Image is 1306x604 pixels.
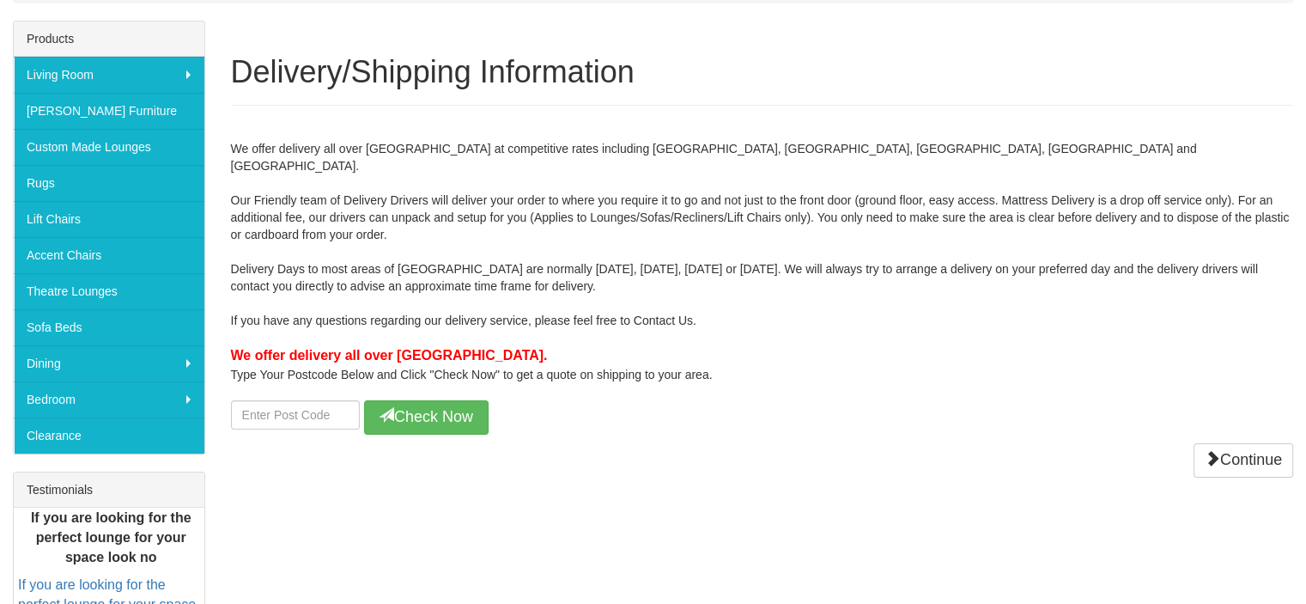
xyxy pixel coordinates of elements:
h1: Delivery/Shipping Information [231,55,1294,89]
a: Custom Made Lounges [14,129,204,165]
a: Accent Chairs [14,237,204,273]
div: Testimonials [14,473,204,508]
a: [PERSON_NAME] Furniture [14,93,204,129]
button: Check Now [364,400,489,435]
div: Products [14,21,204,57]
a: Continue [1194,443,1293,478]
a: Lift Chairs [14,201,204,237]
a: Theatre Lounges [14,273,204,309]
a: Rugs [14,165,204,201]
b: We offer delivery all over [GEOGRAPHIC_DATA]. [231,348,548,363]
a: Dining [14,345,204,381]
a: Sofa Beds [14,309,204,345]
a: Living Room [14,57,204,93]
input: Enter Postcode [231,400,360,430]
a: Bedroom [14,381,204,418]
a: Clearance [14,418,204,454]
b: If you are looking for the perfect lounge for your space look no [31,510,191,564]
div: We offer delivery all over [GEOGRAPHIC_DATA] at competitive rates including [GEOGRAPHIC_DATA], [G... [231,123,1294,435]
